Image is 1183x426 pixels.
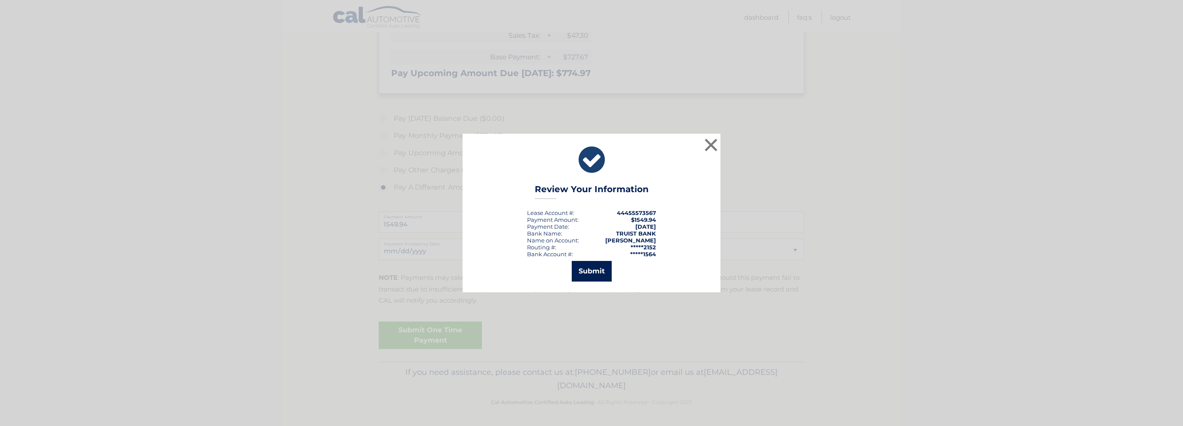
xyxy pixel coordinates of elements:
div: Payment Amount: [527,216,579,223]
div: : [527,223,569,230]
div: Name on Account: [527,237,579,244]
span: [DATE] [635,223,656,230]
strong: 44455573567 [617,209,656,216]
span: $1549.94 [631,216,656,223]
div: Bank Name: [527,230,562,237]
span: Payment Date [527,223,568,230]
strong: [PERSON_NAME] [605,237,656,244]
div: Bank Account #: [527,251,573,257]
div: Lease Account #: [527,209,574,216]
strong: TRUIST BANK [616,230,656,237]
button: Submit [572,261,612,282]
div: Routing #: [527,244,556,251]
button: × [702,136,720,153]
h3: Review Your Information [535,184,649,199]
